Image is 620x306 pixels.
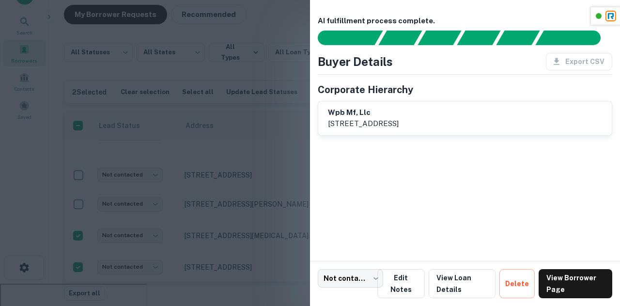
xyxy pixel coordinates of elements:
div: Principals found, still searching for contact information. This may take time... [496,31,540,45]
h6: AI fulfillment process complete. [318,16,612,27]
div: Not contacted [318,269,383,288]
a: View Loan Details [429,269,496,298]
div: Principals found, AI now looking for contact information... [457,31,500,45]
a: View Borrower Page [539,269,612,298]
h5: Corporate Hierarchy [318,82,413,97]
h6: wpb mf, llc [328,107,399,118]
div: Sending borrower request to AI... [306,31,379,45]
iframe: Chat Widget [572,228,620,275]
div: AI fulfillment process complete. [536,31,612,45]
h4: Buyer Details [318,53,393,70]
button: Delete [499,269,535,298]
p: [STREET_ADDRESS] [328,118,399,129]
div: Your request is received and processing... [378,31,422,45]
div: Documents found, AI parsing details... [418,31,461,45]
button: Edit Notes [377,269,424,298]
